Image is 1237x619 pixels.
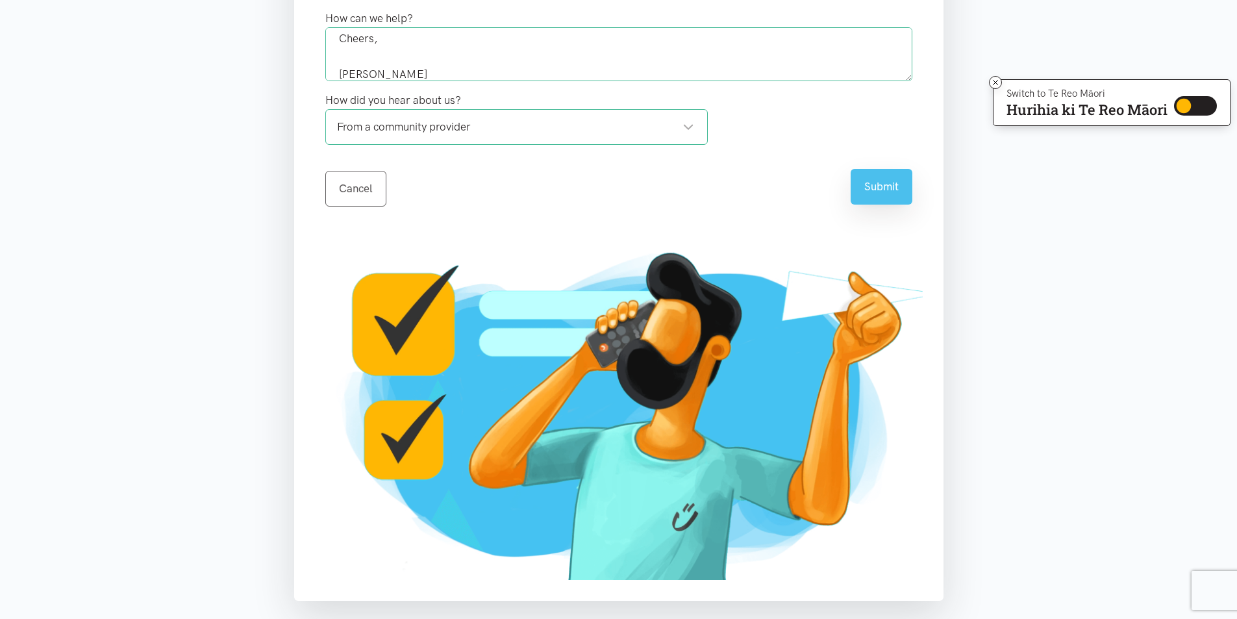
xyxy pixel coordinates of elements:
button: Submit [851,169,912,205]
label: How did you hear about us? [325,92,461,109]
div: From a community provider [337,118,694,136]
p: Switch to Te Reo Māori [1006,90,1168,97]
label: How can we help? [325,10,413,27]
p: Hurihia ki Te Reo Māori [1006,104,1168,116]
a: Cancel [325,171,386,207]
